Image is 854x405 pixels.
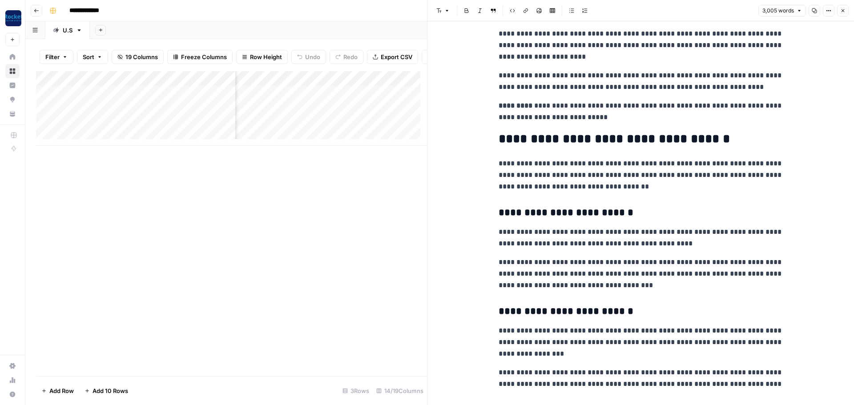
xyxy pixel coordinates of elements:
[125,52,158,61] span: 19 Columns
[49,386,74,395] span: Add Row
[758,5,806,16] button: 3,005 words
[5,50,20,64] a: Home
[305,52,320,61] span: Undo
[5,78,20,92] a: Insights
[5,373,20,387] a: Usage
[367,50,418,64] button: Export CSV
[45,52,60,61] span: Filter
[5,64,20,78] a: Browse
[5,359,20,373] a: Settings
[93,386,128,395] span: Add 10 Rows
[77,50,108,64] button: Sort
[181,52,227,61] span: Freeze Columns
[36,384,79,398] button: Add Row
[291,50,326,64] button: Undo
[5,387,20,401] button: Help + Support
[40,50,73,64] button: Filter
[343,52,358,61] span: Redo
[339,384,373,398] div: 3 Rows
[5,107,20,121] a: Your Data
[167,50,233,64] button: Freeze Columns
[762,7,794,15] span: 3,005 words
[330,50,363,64] button: Redo
[63,26,73,35] div: U.S
[112,50,164,64] button: 19 Columns
[5,92,20,107] a: Opportunities
[250,52,282,61] span: Row Height
[45,21,90,39] a: U.S
[381,52,412,61] span: Export CSV
[373,384,427,398] div: 14/19 Columns
[79,384,133,398] button: Add 10 Rows
[83,52,94,61] span: Sort
[236,50,288,64] button: Row Height
[5,10,21,26] img: Rocket Pilots Logo
[5,7,20,29] button: Workspace: Rocket Pilots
